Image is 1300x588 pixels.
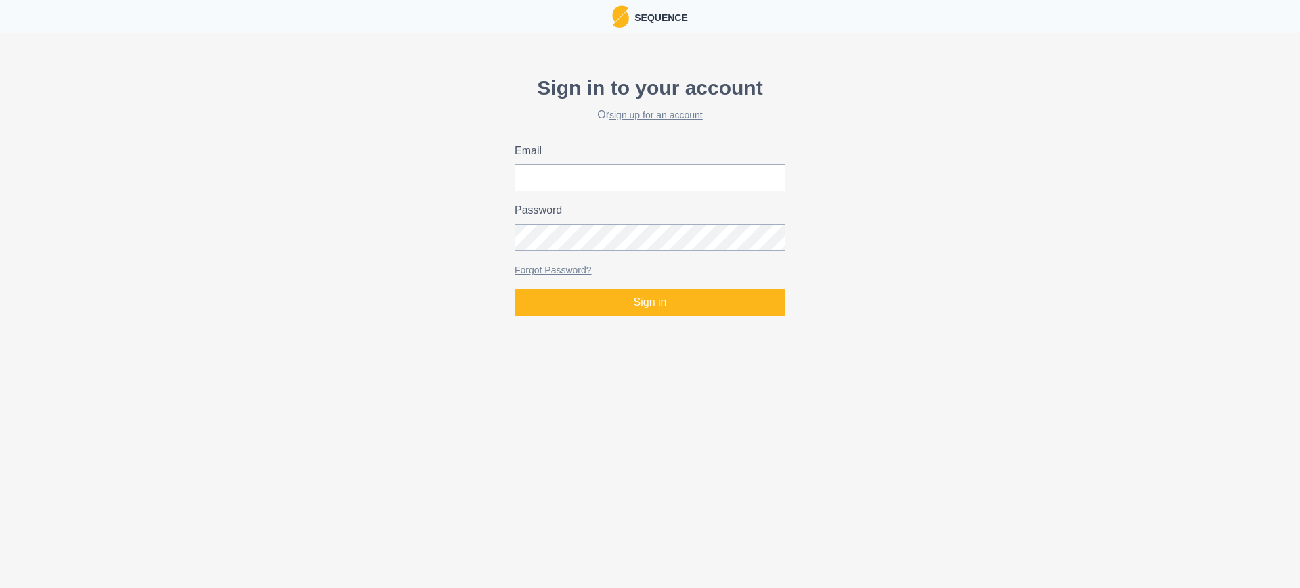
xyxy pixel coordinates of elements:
[612,5,688,28] a: LogoSequence
[515,72,785,103] p: Sign in to your account
[515,202,777,219] label: Password
[515,143,777,159] label: Email
[629,8,688,25] p: Sequence
[612,5,629,28] img: Logo
[515,289,785,316] button: Sign in
[515,108,785,121] h2: Or
[515,265,592,275] a: Forgot Password?
[609,110,703,120] a: sign up for an account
